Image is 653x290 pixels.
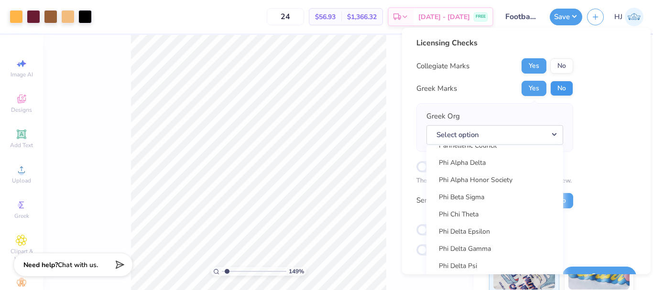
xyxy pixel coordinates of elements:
a: Phi Alpha Honor Society [430,172,559,188]
span: Upload [12,177,31,184]
span: HJ [614,11,622,22]
div: Send a Copy to Client [416,195,486,206]
span: $1,366.32 [347,12,377,22]
span: Image AI [11,71,33,78]
button: Save [550,9,582,25]
a: Phi Chi Theta [430,206,559,222]
p: The changes are too minor to warrant an Affinity review. [416,176,573,186]
input: Untitled Design [498,7,545,26]
span: Designs [11,106,32,114]
button: No [550,81,573,96]
input: – – [267,8,304,25]
a: Phi Beta Sigma [430,189,559,205]
a: Phi Alpha Delta [430,155,559,171]
button: No [550,58,573,74]
span: $56.93 [315,12,336,22]
span: Chat with us. [58,260,98,269]
span: Add Text [10,141,33,149]
span: FREE [476,13,486,20]
button: Yes [522,81,546,96]
img: Hughe Josh Cabanete [625,8,643,26]
div: Select option [426,146,563,289]
span: 149 % [289,267,304,276]
strong: Need help? [23,260,58,269]
div: Greek Marks [416,83,457,94]
button: Yes [522,58,546,74]
span: Greek [14,212,29,220]
a: Phi Delta Psi [430,258,559,274]
span: Clipart & logos [5,247,38,263]
a: Phi Delta Gamma [430,241,559,257]
a: HJ [614,8,643,26]
div: Licensing Checks [416,37,573,49]
a: Phi Delta Epsilon [430,224,559,239]
button: Save [562,267,636,286]
button: Select option [426,125,563,145]
a: Panhellenic Council [430,138,559,153]
span: [DATE] - [DATE] [418,12,470,22]
div: Collegiate Marks [416,61,469,72]
label: Greek Org [426,111,460,122]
